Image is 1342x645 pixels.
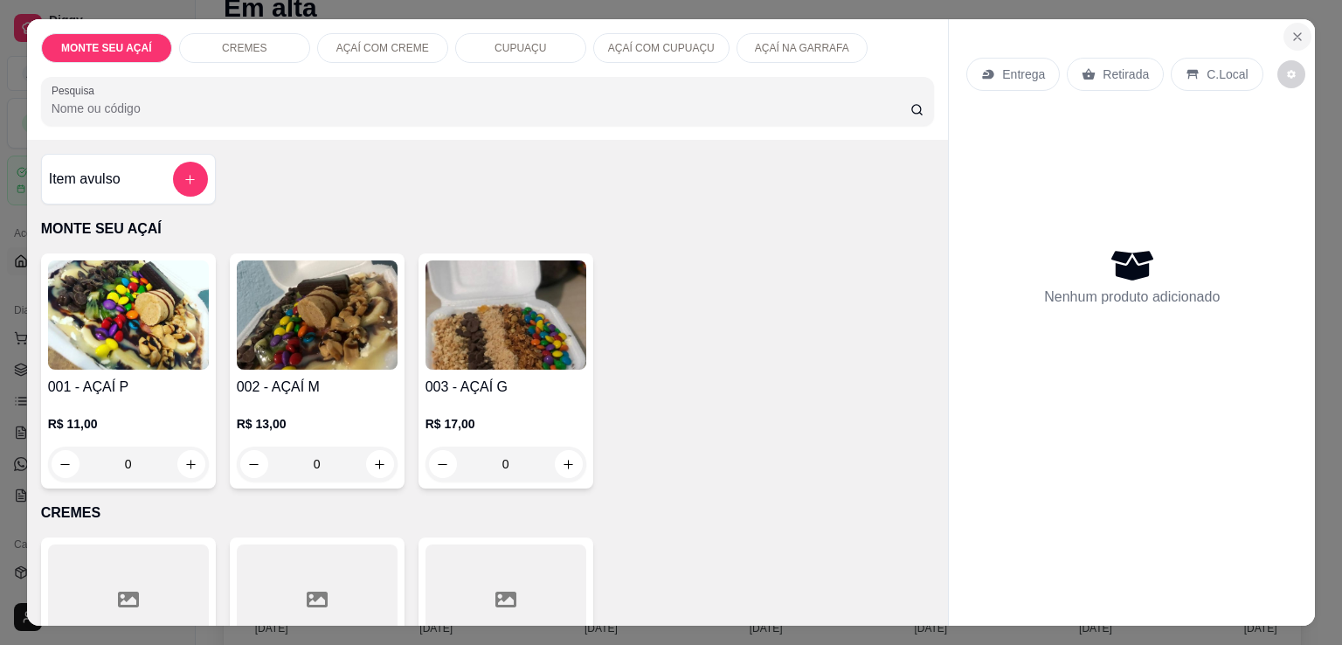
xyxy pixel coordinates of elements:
p: C.Local [1207,66,1248,83]
p: MONTE SEU AÇAÍ [41,218,935,239]
input: Pesquisa [52,100,910,117]
p: CREMES [222,41,266,55]
p: R$ 11,00 [48,415,209,433]
p: R$ 17,00 [425,415,586,433]
button: decrease-product-quantity [1277,60,1305,88]
h4: 001 - AÇAÍ P [48,377,209,398]
button: add-separate-item [173,162,208,197]
img: product-image [48,260,209,370]
p: R$ 13,00 [237,415,398,433]
p: Entrega [1002,66,1045,83]
button: Close [1283,23,1311,51]
img: product-image [237,260,398,370]
img: product-image [425,260,586,370]
p: AÇAÍ COM CUPUAÇU [608,41,715,55]
p: Retirada [1103,66,1149,83]
h4: 003 - AÇAÍ G [425,377,586,398]
p: CREMES [41,503,935,524]
p: AÇAÍ NA GARRAFA [755,41,849,55]
h4: Item avulso [49,169,121,190]
p: AÇAÍ COM CREME [336,41,429,55]
p: MONTE SEU AÇAÍ [61,41,152,55]
p: Nenhum produto adicionado [1044,287,1220,308]
p: CUPUAÇU [495,41,546,55]
h4: 002 - AÇAÍ M [237,377,398,398]
label: Pesquisa [52,83,100,98]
